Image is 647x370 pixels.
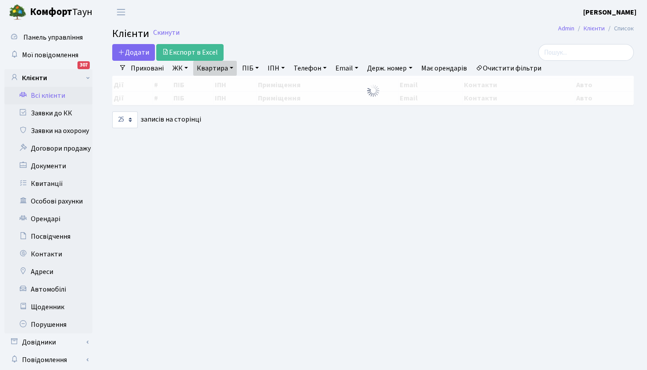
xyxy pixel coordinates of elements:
[153,29,180,37] a: Скинути
[112,111,201,128] label: записів на сторінці
[4,87,92,104] a: Всі клієнти
[4,157,92,175] a: Документи
[583,7,636,18] a: [PERSON_NAME]
[264,61,288,76] a: ІПН
[112,111,138,128] select: записів на сторінці
[4,228,92,245] a: Посвідчення
[23,33,83,42] span: Панель управління
[584,24,605,33] a: Клієнти
[558,24,574,33] a: Admin
[538,44,634,61] input: Пошук...
[112,26,149,41] span: Клієнти
[4,281,92,298] a: Автомобілі
[332,61,362,76] a: Email
[30,5,72,19] b: Комфорт
[4,333,92,351] a: Довідники
[4,316,92,333] a: Порушення
[118,48,149,57] span: Додати
[4,263,92,281] a: Адреси
[4,192,92,210] a: Особові рахунки
[193,61,237,76] a: Квартира
[4,122,92,140] a: Заявки на охорону
[4,69,92,87] a: Клієнти
[22,50,78,60] span: Мої повідомлення
[4,140,92,157] a: Договори продажу
[366,84,380,98] img: Обробка...
[30,5,92,20] span: Таун
[169,61,191,76] a: ЖК
[239,61,262,76] a: ПІБ
[290,61,330,76] a: Телефон
[4,245,92,263] a: Контакти
[4,29,92,46] a: Панель управління
[4,210,92,228] a: Орендарі
[418,61,471,76] a: Має орендарів
[4,104,92,122] a: Заявки до КК
[4,175,92,192] a: Квитанції
[9,4,26,21] img: logo.png
[112,44,155,61] a: Додати
[4,46,92,64] a: Мої повідомлення307
[4,351,92,369] a: Повідомлення
[127,61,167,76] a: Приховані
[545,19,647,38] nav: breadcrumb
[605,24,634,33] li: Список
[583,7,636,17] b: [PERSON_NAME]
[110,5,132,19] button: Переключити навігацію
[77,61,90,69] div: 307
[156,44,224,61] a: Експорт в Excel
[364,61,415,76] a: Держ. номер
[4,298,92,316] a: Щоденник
[472,61,545,76] a: Очистити фільтри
